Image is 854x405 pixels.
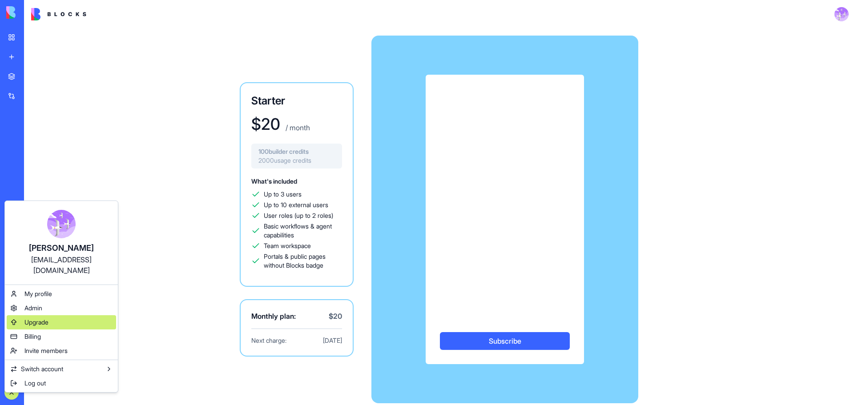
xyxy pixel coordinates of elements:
[14,254,109,276] div: [EMAIL_ADDRESS][DOMAIN_NAME]
[24,289,52,298] span: My profile
[24,318,48,327] span: Upgrade
[7,287,116,301] a: My profile
[7,344,116,358] a: Invite members
[7,301,116,315] a: Admin
[7,315,116,329] a: Upgrade
[24,379,46,388] span: Log out
[24,346,68,355] span: Invite members
[14,242,109,254] div: [PERSON_NAME]
[47,210,76,238] img: ACg8ocK7tC6GmUTa3wYSindAyRLtnC5UahbIIijpwl7Jo_uOzWMSvt0=s96-c
[24,332,41,341] span: Billing
[7,329,116,344] a: Billing
[24,304,42,313] span: Admin
[21,365,63,373] span: Switch account
[7,203,116,283] a: [PERSON_NAME][EMAIL_ADDRESS][DOMAIN_NAME]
